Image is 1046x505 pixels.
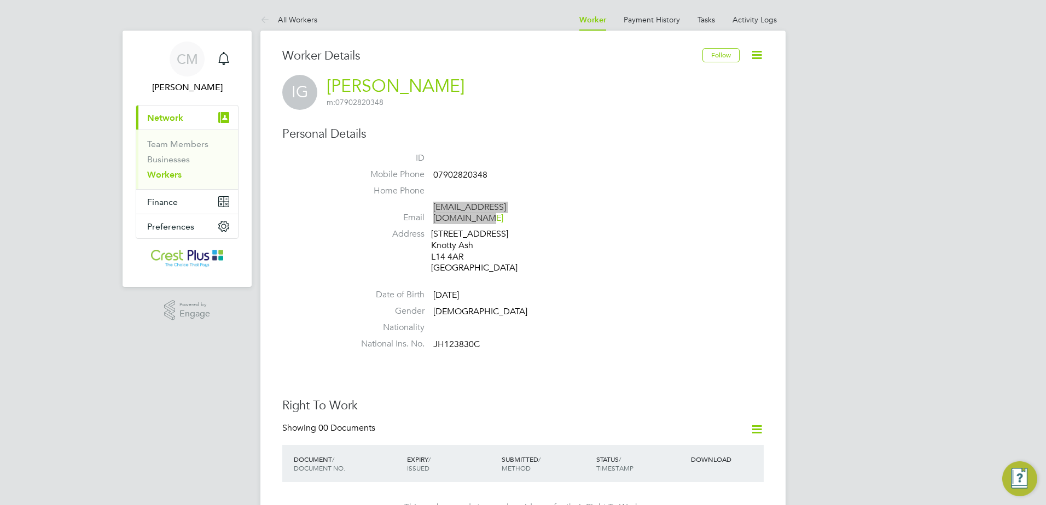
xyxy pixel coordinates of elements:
a: Worker [579,15,606,25]
label: Home Phone [348,185,425,197]
label: Mobile Phone [348,169,425,180]
span: 00 Documents [318,422,375,433]
img: crestplusoperations-logo-retina.png [151,250,224,267]
div: DOWNLOAD [688,449,764,469]
a: Team Members [147,139,208,149]
span: [DATE] [433,290,459,301]
button: Network [136,105,238,130]
label: National Ins. No. [348,338,425,350]
label: ID [348,152,425,164]
span: JH123830C [433,339,480,350]
label: Email [348,212,425,224]
a: Tasks [698,15,715,25]
button: Finance [136,190,238,214]
span: / [538,455,541,463]
nav: Main navigation [123,31,252,287]
a: Go to home page [136,250,239,267]
a: [PERSON_NAME] [327,75,464,97]
span: TIMESTAMP [596,463,634,472]
label: Gender [348,306,425,317]
a: Businesses [147,154,190,165]
span: Powered by [179,300,210,309]
span: m: [327,97,335,107]
span: IG [282,75,317,110]
div: STATUS [594,449,688,478]
button: Preferences [136,214,238,238]
span: CM [177,52,198,66]
span: Preferences [147,221,194,232]
button: Follow [702,48,740,62]
div: DOCUMENT [291,449,404,478]
a: Activity Logs [733,15,777,25]
label: Date of Birth [348,289,425,301]
h3: Worker Details [282,48,702,64]
span: DOCUMENT NO. [294,463,345,472]
div: [STREET_ADDRESS] Knotty Ash L14 4AR [GEOGRAPHIC_DATA] [431,228,535,274]
span: Engage [179,309,210,319]
div: Showing [282,422,377,434]
div: Network [136,130,238,189]
span: / [428,455,431,463]
span: / [332,455,334,463]
a: Workers [147,169,182,180]
span: / [619,455,621,463]
h3: Right To Work [282,398,764,414]
a: Payment History [624,15,680,25]
a: [EMAIL_ADDRESS][DOMAIN_NAME] [433,202,506,224]
a: CM[PERSON_NAME] [136,42,239,94]
label: Address [348,228,425,240]
h3: Personal Details [282,126,764,142]
span: Network [147,113,183,123]
a: All Workers [260,15,317,25]
button: Engage Resource Center [1002,461,1037,496]
label: Nationality [348,322,425,333]
span: Finance [147,197,178,207]
span: 07902820348 [327,97,383,107]
span: METHOD [502,463,531,472]
span: ISSUED [407,463,429,472]
div: SUBMITTED [499,449,594,478]
div: EXPIRY [404,449,499,478]
span: Courtney Miller [136,81,239,94]
a: Powered byEngage [164,300,211,321]
span: 07902820348 [433,169,487,180]
span: [DEMOGRAPHIC_DATA] [433,306,527,317]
